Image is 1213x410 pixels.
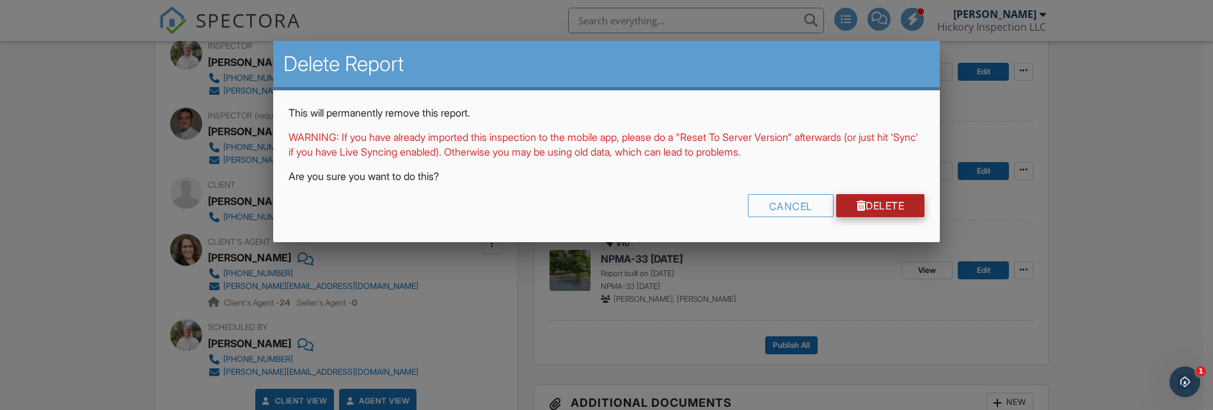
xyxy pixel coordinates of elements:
[289,106,925,120] p: This will permanently remove this report.
[748,194,834,217] div: Cancel
[1196,366,1206,377] span: 1
[1169,366,1200,397] iframe: Intercom live chat
[283,51,930,77] h2: Delete Report
[836,194,925,217] a: Delete
[289,130,925,159] p: WARNING: If you have already imported this inspection to the mobile app, please do a "Reset To Se...
[289,169,925,183] p: Are you sure you want to do this?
